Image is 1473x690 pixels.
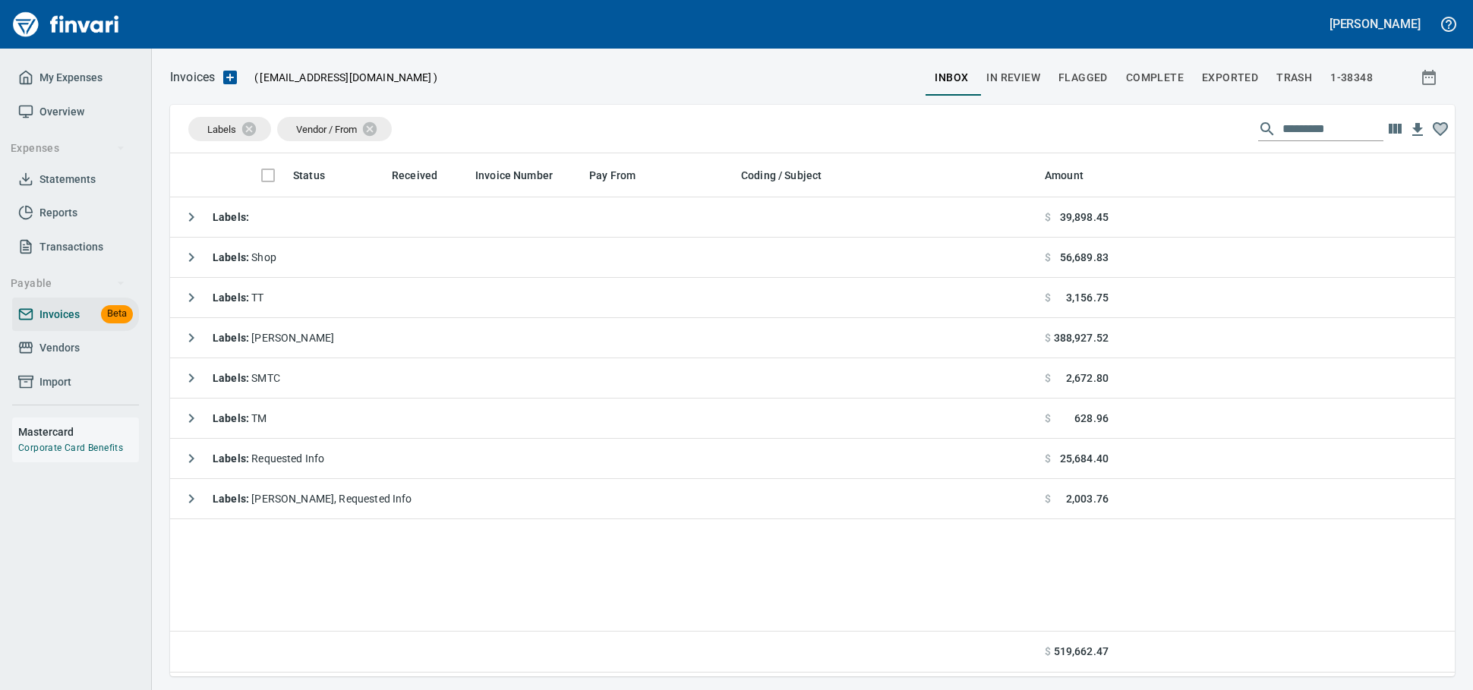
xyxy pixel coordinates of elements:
[1074,411,1109,426] span: 628.96
[1054,644,1109,660] span: 519,662.47
[1276,68,1312,87] span: trash
[11,139,125,158] span: Expenses
[1045,250,1051,265] span: $
[213,412,267,424] span: TM
[170,68,215,87] nav: breadcrumb
[1126,68,1184,87] span: Complete
[39,203,77,222] span: Reports
[11,274,125,293] span: Payable
[1045,451,1051,466] span: $
[213,251,251,263] strong: Labels :
[1045,644,1051,660] span: $
[1045,411,1051,426] span: $
[188,117,271,141] div: Labels
[245,70,437,85] p: ( )
[213,251,276,263] span: Shop
[12,230,139,264] a: Transactions
[1383,118,1406,140] button: Choose columns to display
[1045,210,1051,225] span: $
[1058,68,1108,87] span: Flagged
[1045,166,1083,184] span: Amount
[1060,210,1109,225] span: 39,898.45
[12,162,139,197] a: Statements
[741,166,841,184] span: Coding / Subject
[9,6,123,43] img: Finvari
[39,102,84,121] span: Overview
[589,166,655,184] span: Pay From
[1066,370,1109,386] span: 2,672.80
[1060,250,1109,265] span: 56,689.83
[213,493,251,505] strong: Labels :
[213,372,280,384] span: SMTC
[213,291,251,304] strong: Labels :
[18,443,123,453] a: Corporate Card Benefits
[1429,118,1452,140] button: Column choices favorited. Click to reset to default
[39,68,103,87] span: My Expenses
[12,61,139,95] a: My Expenses
[392,166,437,184] span: Received
[5,269,131,298] button: Payable
[1326,12,1424,36] button: [PERSON_NAME]
[1045,290,1051,305] span: $
[39,373,71,392] span: Import
[5,134,131,162] button: Expenses
[1045,370,1051,386] span: $
[1066,290,1109,305] span: 3,156.75
[392,166,457,184] span: Received
[18,424,139,440] h6: Mastercard
[293,166,325,184] span: Status
[293,166,345,184] span: Status
[589,166,636,184] span: Pay From
[986,68,1040,87] span: In Review
[1060,451,1109,466] span: 25,684.40
[1045,166,1103,184] span: Amount
[213,332,334,344] span: [PERSON_NAME]
[213,332,251,344] strong: Labels :
[1202,68,1258,87] span: Exported
[741,166,822,184] span: Coding / Subject
[475,166,553,184] span: Invoice Number
[277,117,392,141] div: Vendor / From
[213,412,251,424] strong: Labels :
[12,196,139,230] a: Reports
[12,95,139,129] a: Overview
[213,452,251,465] strong: Labels :
[935,68,968,87] span: inbox
[12,298,139,332] a: InvoicesBeta
[1330,68,1373,87] span: 1-38348
[1054,330,1109,345] span: 388,927.52
[12,365,139,399] a: Import
[207,124,236,135] span: Labels
[213,211,249,223] strong: Labels :
[296,124,357,135] span: Vendor / From
[39,238,103,257] span: Transactions
[1045,491,1051,506] span: $
[39,305,80,324] span: Invoices
[1066,491,1109,506] span: 2,003.76
[213,452,324,465] span: Requested Info
[170,68,215,87] p: Invoices
[101,305,133,323] span: Beta
[258,70,433,85] span: [EMAIL_ADDRESS][DOMAIN_NAME]
[12,331,139,365] a: Vendors
[213,493,412,505] span: [PERSON_NAME], Requested Info
[1406,64,1455,91] button: Show invoices within a particular date range
[475,166,572,184] span: Invoice Number
[39,339,80,358] span: Vendors
[1406,118,1429,141] button: Download Table
[39,170,96,189] span: Statements
[1045,330,1051,345] span: $
[213,372,251,384] strong: Labels :
[213,291,264,304] span: TT
[1329,16,1421,32] h5: [PERSON_NAME]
